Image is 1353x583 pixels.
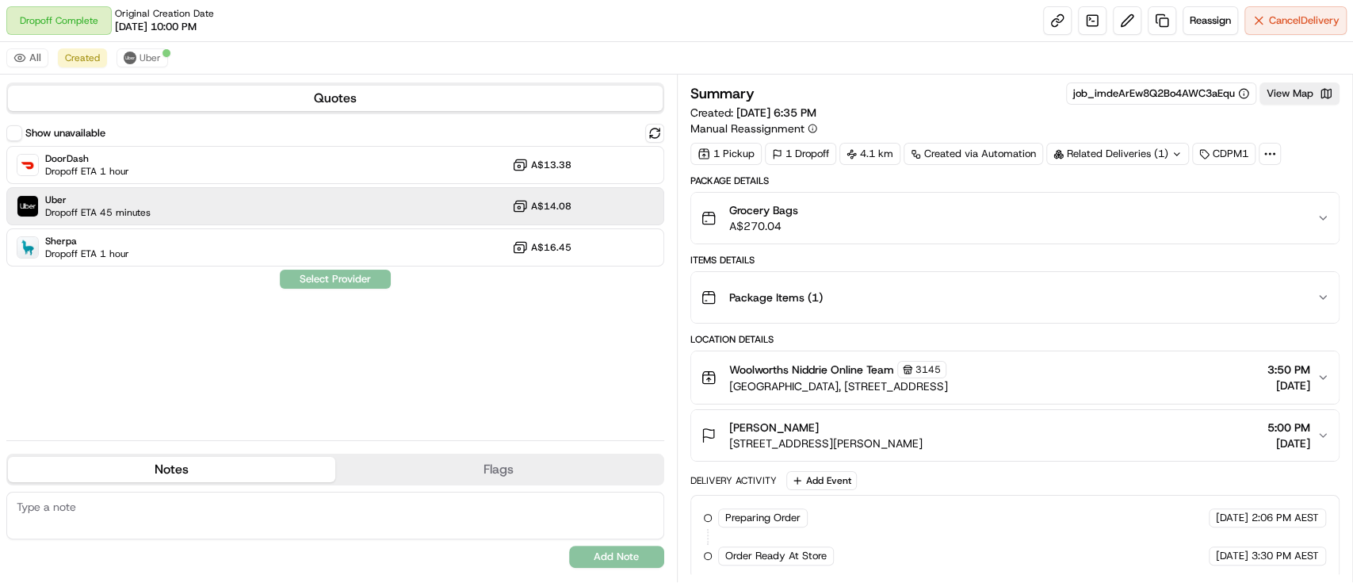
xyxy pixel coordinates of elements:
[786,471,857,490] button: Add Event
[1267,378,1310,393] span: [DATE]
[691,351,1340,404] button: Woolworths Niddrie Online Team3145[GEOGRAPHIC_DATA], [STREET_ADDRESS]3:50 PM[DATE]
[690,86,755,101] h3: Summary
[1216,511,1248,525] span: [DATE]
[1252,511,1319,525] span: 2:06 PM AEST
[1267,435,1310,451] span: [DATE]
[115,20,197,34] span: [DATE] 10:00 PM
[1259,82,1340,105] button: View Map
[6,48,48,67] button: All
[1046,143,1189,165] div: Related Deliveries (1)
[531,241,571,254] span: A$16.45
[1267,362,1310,378] span: 3:50 PM
[1267,420,1310,435] span: 5:00 PM
[17,196,38,217] img: Uber
[512,198,571,214] button: A$14.08
[915,363,941,376] span: 3145
[58,48,107,67] button: Created
[17,155,38,175] img: DoorDash
[729,218,798,234] span: A$270.04
[729,378,948,394] span: [GEOGRAPHIC_DATA], [STREET_ADDRESS]
[690,333,1340,346] div: Location Details
[1244,6,1347,35] button: CancelDelivery
[729,362,894,378] span: Woolworths Niddrie Online Team
[725,549,827,563] span: Order Ready At Store
[124,52,136,64] img: uber-new-logo.jpeg
[729,290,823,305] span: Package Items ( 1 )
[512,157,571,173] button: A$13.38
[690,143,762,165] div: 1 Pickup
[691,272,1340,323] button: Package Items (1)
[512,240,571,255] button: A$16.45
[729,420,819,435] span: [PERSON_NAME]
[729,435,923,451] span: [STREET_ADDRESS][PERSON_NAME]
[690,121,817,136] button: Manual Reassignment
[839,143,900,165] div: 4.1 km
[117,48,168,67] button: Uber
[8,457,335,482] button: Notes
[690,175,1340,187] div: Package Details
[690,105,816,121] span: Created:
[531,159,571,171] span: A$13.38
[140,52,161,64] span: Uber
[17,237,38,258] img: Sherpa
[45,152,129,165] span: DoorDash
[8,86,663,111] button: Quotes
[1183,6,1238,35] button: Reassign
[1252,549,1319,563] span: 3:30 PM AEST
[45,165,129,178] span: Dropoff ETA 1 hour
[691,193,1340,244] button: Grocery BagsA$270.04
[1073,86,1249,101] button: job_imdeArEw8Q2Bo4AWC3aEqu
[45,206,151,219] span: Dropoff ETA 45 minutes
[690,254,1340,267] div: Items Details
[690,474,777,487] div: Delivery Activity
[45,194,151,206] span: Uber
[1190,13,1231,28] span: Reassign
[1216,549,1248,563] span: [DATE]
[691,410,1340,461] button: [PERSON_NAME][STREET_ADDRESS][PERSON_NAME]5:00 PM[DATE]
[729,202,798,218] span: Grocery Bags
[1192,143,1256,165] div: CDPM1
[725,511,801,525] span: Preparing Order
[25,126,105,140] label: Show unavailable
[736,105,816,120] span: [DATE] 6:35 PM
[45,235,129,247] span: Sherpa
[690,121,805,136] span: Manual Reassignment
[531,200,571,213] span: A$14.08
[115,7,214,20] span: Original Creation Date
[1269,13,1340,28] span: Cancel Delivery
[335,457,663,482] button: Flags
[65,52,100,64] span: Created
[765,143,836,165] div: 1 Dropoff
[45,247,129,260] span: Dropoff ETA 1 hour
[904,143,1043,165] a: Created via Automation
